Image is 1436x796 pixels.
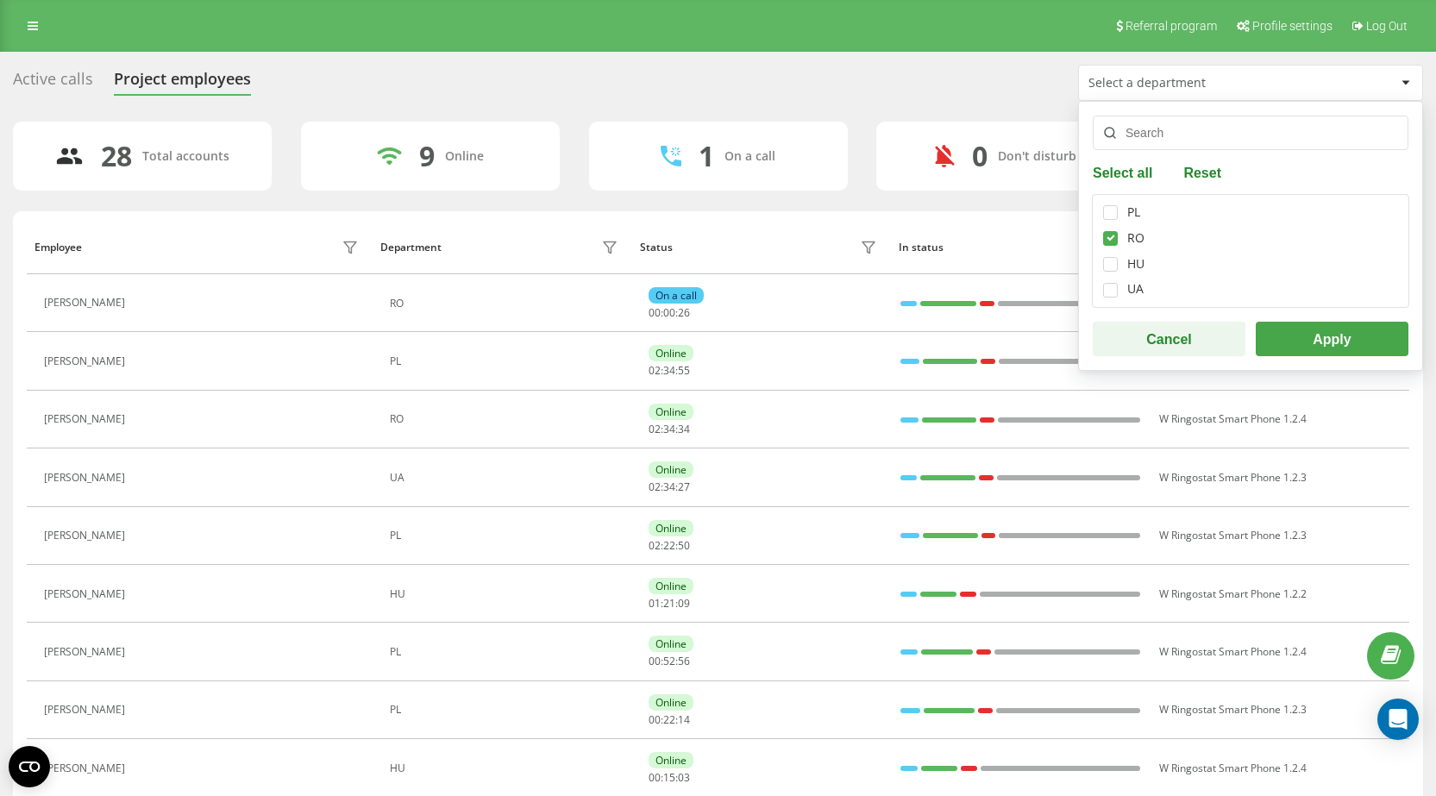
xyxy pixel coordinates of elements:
[678,596,690,611] span: 09
[390,472,623,484] div: UA
[649,772,690,784] div: : :
[1256,322,1408,356] button: Apply
[390,355,623,367] div: PL
[419,140,435,172] div: 9
[663,479,675,494] span: 34
[678,422,690,436] span: 34
[678,654,690,668] span: 56
[390,530,623,542] div: PL
[380,241,442,254] div: Department
[1252,19,1333,33] span: Profile settings
[44,530,129,542] div: [PERSON_NAME]
[678,770,690,785] span: 03
[1127,282,1144,297] div: UA
[390,413,623,425] div: RO
[44,762,129,774] div: [PERSON_NAME]
[663,596,675,611] span: 21
[649,770,661,785] span: 00
[649,287,704,304] div: On a call
[649,404,693,420] div: Online
[663,654,675,668] span: 52
[678,305,690,320] span: 26
[1159,470,1307,485] span: W Ringostat Smart Phone 1.2.3
[649,520,693,536] div: Online
[649,307,690,319] div: : :
[1377,699,1419,740] div: Open Intercom Messenger
[649,479,661,494] span: 02
[44,704,129,716] div: [PERSON_NAME]
[1366,19,1408,33] span: Log Out
[44,472,129,484] div: [PERSON_NAME]
[1093,116,1408,150] input: Search
[13,70,93,97] div: Active calls
[1126,19,1217,33] span: Referral program
[649,363,661,378] span: 02
[663,422,675,436] span: 34
[649,654,661,668] span: 00
[44,413,129,425] div: [PERSON_NAME]
[649,712,661,727] span: 00
[678,538,690,553] span: 50
[390,762,623,774] div: HU
[649,598,690,610] div: : :
[44,588,129,600] div: [PERSON_NAME]
[44,297,129,309] div: [PERSON_NAME]
[649,538,661,553] span: 02
[1127,231,1144,246] div: RO
[649,694,693,711] div: Online
[649,423,690,436] div: : :
[44,355,129,367] div: [PERSON_NAME]
[114,70,251,97] div: Project employees
[663,363,675,378] span: 34
[649,578,693,594] div: Online
[663,305,675,320] span: 00
[1159,411,1307,426] span: W Ringostat Smart Phone 1.2.4
[699,140,714,172] div: 1
[142,149,229,164] div: Total accounts
[445,149,484,164] div: Online
[649,461,693,478] div: Online
[1159,528,1307,542] span: W Ringostat Smart Phone 1.2.3
[649,752,693,768] div: Online
[972,140,988,172] div: 0
[640,241,673,254] div: Status
[1127,205,1140,220] div: PL
[390,588,623,600] div: HU
[649,365,690,377] div: : :
[649,636,693,652] div: Online
[1178,164,1226,180] button: Reset
[1088,76,1295,91] div: Select a department
[678,712,690,727] span: 14
[649,422,661,436] span: 02
[44,646,129,658] div: [PERSON_NAME]
[1159,702,1307,717] span: W Ringostat Smart Phone 1.2.3
[9,746,50,787] button: Open CMP widget
[649,714,690,726] div: : :
[649,305,661,320] span: 00
[998,149,1076,164] div: Don't disturb
[724,149,775,164] div: On a call
[649,655,690,668] div: : :
[649,540,690,552] div: : :
[390,646,623,658] div: PL
[1159,644,1307,659] span: W Ringostat Smart Phone 1.2.4
[1093,164,1157,180] button: Select all
[899,241,1142,254] div: In status
[390,298,623,310] div: RO
[390,704,623,716] div: PL
[34,241,82,254] div: Employee
[649,345,693,361] div: Online
[101,140,132,172] div: 28
[663,538,675,553] span: 22
[663,712,675,727] span: 22
[649,596,661,611] span: 01
[663,770,675,785] span: 15
[1093,322,1245,356] button: Cancel
[649,481,690,493] div: : :
[1159,761,1307,775] span: W Ringostat Smart Phone 1.2.4
[678,479,690,494] span: 27
[1127,257,1144,272] div: HU
[678,363,690,378] span: 55
[1159,586,1307,601] span: W Ringostat Smart Phone 1.2.2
